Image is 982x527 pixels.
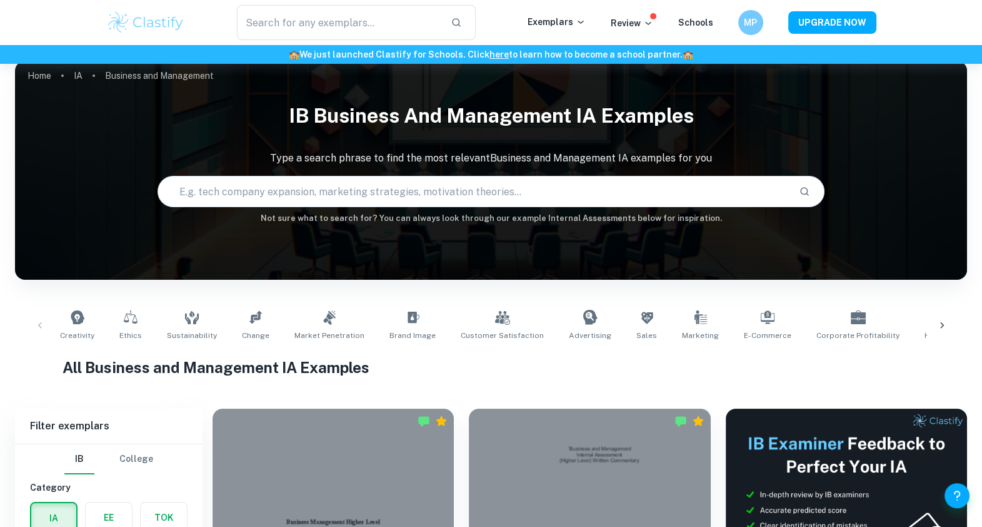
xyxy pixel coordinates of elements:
[389,330,436,341] span: Brand Image
[418,415,430,427] img: Marked
[683,49,693,59] span: 🏫
[30,481,188,494] h6: Category
[15,151,967,166] p: Type a search phrase to find the most relevant Business and Management IA examples for you
[674,415,687,427] img: Marked
[119,444,153,474] button: College
[105,69,214,83] p: Business and Management
[237,5,441,40] input: Search for any exemplars...
[294,330,364,341] span: Market Penetration
[743,16,758,29] h6: MP
[106,10,186,35] img: Clastify logo
[289,49,299,59] span: 🏫
[528,15,586,29] p: Exemplars
[60,330,94,341] span: Creativity
[636,330,657,341] span: Sales
[738,10,763,35] button: MP
[461,330,544,341] span: Customer Satisfaction
[242,330,269,341] span: Change
[167,330,217,341] span: Sustainability
[692,415,704,427] div: Premium
[569,330,611,341] span: Advertising
[788,11,876,34] button: UPGRADE NOW
[435,415,448,427] div: Premium
[64,444,153,474] div: Filter type choice
[63,356,919,379] h1: All Business and Management IA Examples
[119,330,142,341] span: Ethics
[15,409,203,444] h6: Filter exemplars
[3,48,979,61] h6: We just launched Clastify for Schools. Click to learn how to become a school partner.
[15,96,967,136] h1: IB Business and Management IA examples
[28,67,51,84] a: Home
[816,330,899,341] span: Corporate Profitability
[678,18,713,28] a: Schools
[489,49,509,59] a: here
[74,67,83,84] a: IA
[64,444,94,474] button: IB
[944,483,969,508] button: Help and Feedback
[15,212,967,225] h6: Not sure what to search for? You can always look through our example Internal Assessments below f...
[744,330,791,341] span: E-commerce
[794,181,815,202] button: Search
[682,330,719,341] span: Marketing
[611,16,653,30] p: Review
[158,174,788,209] input: E.g. tech company expansion, marketing strategies, motivation theories...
